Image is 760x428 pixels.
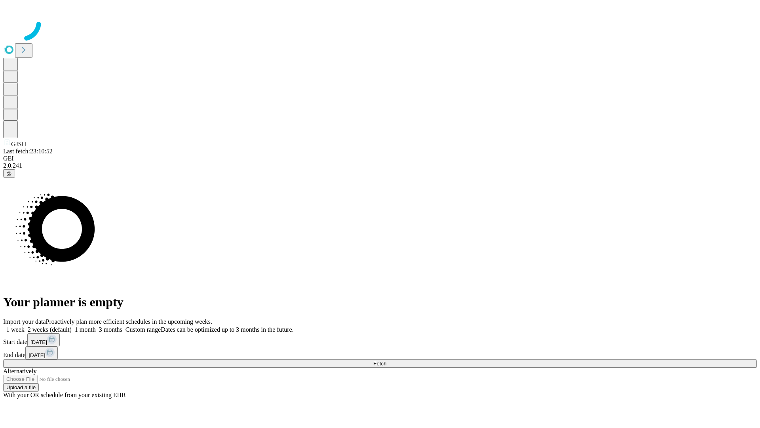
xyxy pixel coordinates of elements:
[3,155,757,162] div: GEI
[25,346,58,359] button: [DATE]
[46,318,212,325] span: Proactively plan more efficient schedules in the upcoming weeks.
[3,383,39,392] button: Upload a file
[373,361,386,367] span: Fetch
[3,162,757,169] div: 2.0.241
[3,346,757,359] div: End date
[75,326,96,333] span: 1 month
[3,148,53,155] span: Last fetch: 23:10:52
[125,326,161,333] span: Custom range
[3,368,36,374] span: Alternatively
[30,339,47,345] span: [DATE]
[3,169,15,178] button: @
[27,333,60,346] button: [DATE]
[28,326,72,333] span: 2 weeks (default)
[6,326,25,333] span: 1 week
[3,359,757,368] button: Fetch
[11,141,26,147] span: GJSH
[161,326,293,333] span: Dates can be optimized up to 3 months in the future.
[28,352,45,358] span: [DATE]
[6,170,12,176] span: @
[3,333,757,346] div: Start date
[3,392,126,398] span: With your OR schedule from your existing EHR
[3,318,46,325] span: Import your data
[3,295,757,310] h1: Your planner is empty
[99,326,122,333] span: 3 months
